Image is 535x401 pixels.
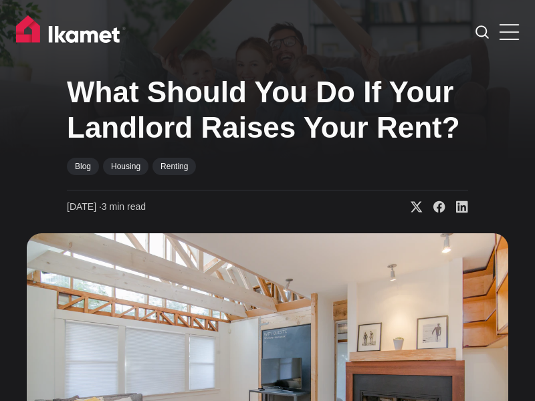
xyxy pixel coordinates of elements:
a: Share on X [400,200,423,214]
a: Renting [152,158,196,175]
h1: What Should You Do If Your Landlord Raises Your Rent? [67,75,468,146]
span: [DATE] ∙ [67,201,102,212]
img: Ikamet home [16,15,126,49]
a: Share on Linkedin [445,200,468,214]
time: 3 min read [67,200,146,214]
a: Housing [103,158,148,175]
a: Share on Facebook [423,200,445,214]
a: Blog [67,158,99,175]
